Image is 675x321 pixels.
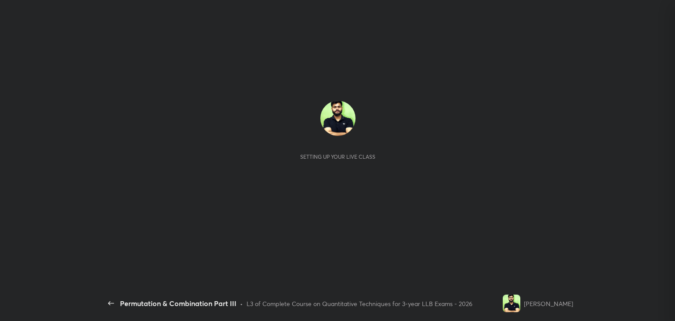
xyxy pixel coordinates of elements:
div: L3 of Complete Course on Quantitative Techniques for 3-year LLB Exams - 2026 [247,299,472,308]
img: 6f4578c4c6224cea84386ccc78b3bfca.jpg [320,101,356,136]
div: Setting up your live class [300,153,375,160]
div: [PERSON_NAME] [524,299,573,308]
img: 6f4578c4c6224cea84386ccc78b3bfca.jpg [503,295,520,312]
div: Permutation & Combination Part III [120,298,236,309]
div: • [240,299,243,308]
